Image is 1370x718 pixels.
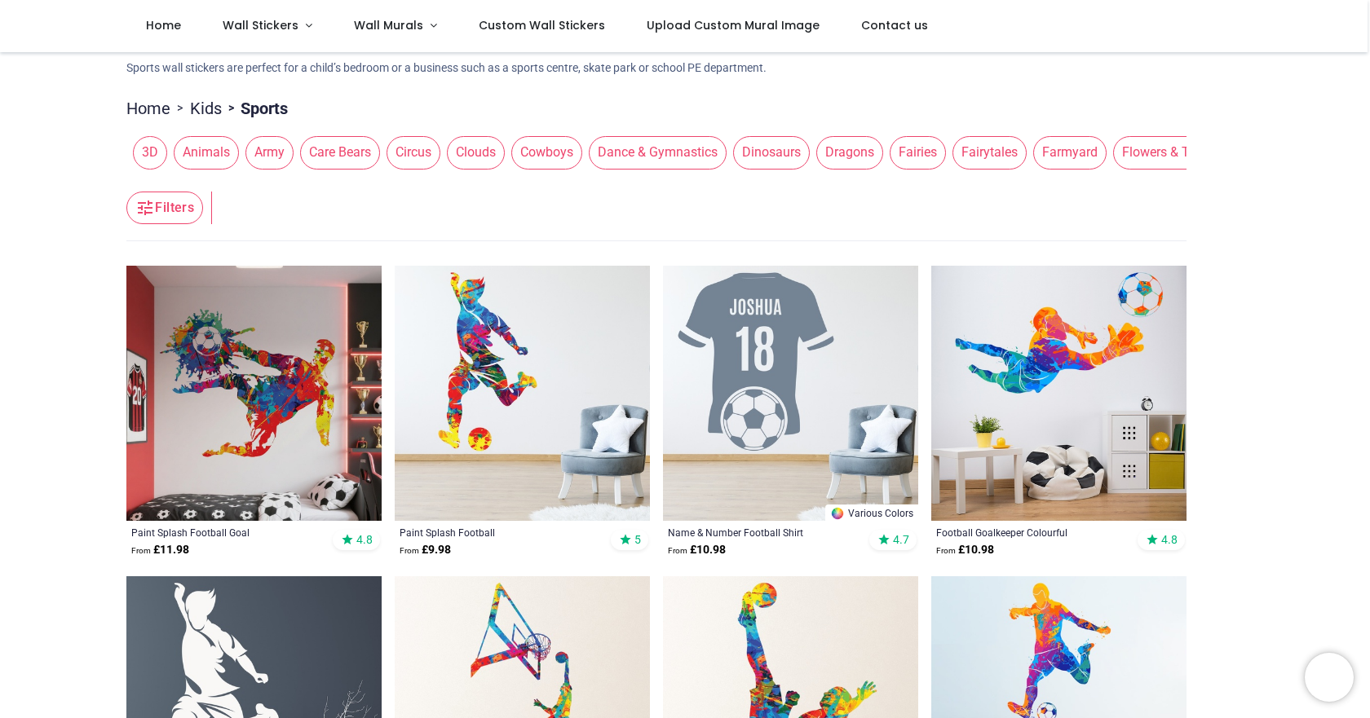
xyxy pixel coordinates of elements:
[245,136,294,169] span: Army
[936,546,956,555] span: From
[131,526,328,539] a: Paint Splash Football Goal
[1033,136,1107,169] span: Farmyard
[174,136,239,169] span: Animals
[1027,136,1107,169] button: Farmyard
[582,136,727,169] button: Dance & Gymnastics
[447,136,505,169] span: Clouds
[952,136,1027,169] span: Fairytales
[223,17,298,33] span: Wall Stickers
[589,136,727,169] span: Dance & Gymnastics
[883,136,946,169] button: Fairies
[400,542,451,558] strong: £ 9.98
[511,136,582,169] span: Cowboys
[733,136,810,169] span: Dinosaurs
[126,136,167,169] button: 3D
[356,532,373,547] span: 4.8
[893,532,909,547] span: 4.7
[668,542,726,558] strong: £ 10.98
[126,97,170,120] a: Home
[440,136,505,169] button: Clouds
[300,136,380,169] span: Care Bears
[400,546,419,555] span: From
[395,266,650,521] img: Paint Splash Football Wall Sticker
[816,136,883,169] span: Dragons
[946,136,1027,169] button: Fairytales
[222,97,288,120] li: Sports
[126,192,203,224] button: Filters
[663,266,918,521] img: Personalised Name & Number Football Shirt Wall Sticker
[146,17,181,33] span: Home
[387,136,440,169] span: Circus
[294,136,380,169] button: Care Bears
[479,17,605,33] span: Custom Wall Stickers
[354,17,423,33] span: Wall Murals
[936,542,994,558] strong: £ 10.98
[190,97,222,120] a: Kids
[131,542,189,558] strong: £ 11.98
[400,526,596,539] a: Paint Splash Football
[830,506,845,521] img: Color Wheel
[126,266,382,521] img: Paint Splash Football Goal Wall Sticker
[936,526,1133,539] a: Football Goalkeeper Colourful
[668,546,687,555] span: From
[861,17,928,33] span: Contact us
[1113,136,1222,169] span: Flowers & Trees
[825,504,918,521] a: Various Colors
[505,136,582,169] button: Cowboys
[131,546,151,555] span: From
[890,136,946,169] span: Fairies
[380,136,440,169] button: Circus
[170,100,190,117] span: >
[931,266,1187,521] img: Football Goalkeeper Colourful Wall Sticker
[727,136,810,169] button: Dinosaurs
[1305,653,1354,702] iframe: Brevo live chat
[634,532,641,547] span: 5
[810,136,883,169] button: Dragons
[222,100,241,117] span: >
[1161,532,1178,547] span: 4.8
[1107,136,1222,169] button: Flowers & Trees
[668,526,864,539] a: Name & Number Football Shirt
[167,136,239,169] button: Animals
[126,60,1244,77] p: Sports wall stickers are perfect for a child’s bedroom or a business such as a sports centre, ska...
[647,17,820,33] span: Upload Custom Mural Image
[133,136,167,169] span: 3D
[239,136,294,169] button: Army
